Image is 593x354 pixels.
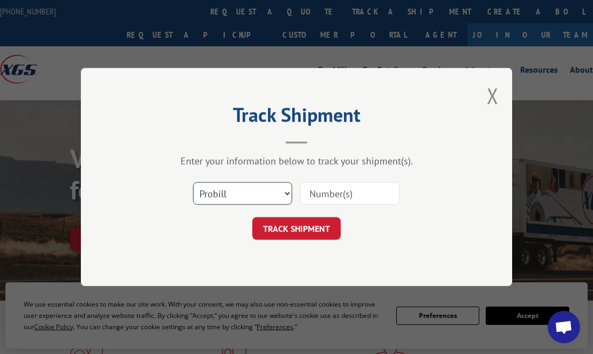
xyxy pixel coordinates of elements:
[300,182,399,205] input: Number(s)
[135,155,458,167] div: Enter your information below to track your shipment(s).
[487,81,499,110] button: Close modal
[548,311,580,343] div: Open chat
[135,107,458,128] h2: Track Shipment
[252,217,341,240] button: TRACK SHIPMENT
